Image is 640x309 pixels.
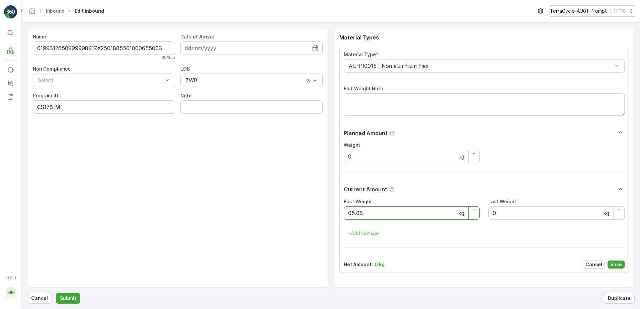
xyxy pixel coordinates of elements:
[488,199,516,204] label: Last Weight
[610,8,625,14] p: ( +11:00 )
[4,281,17,304] button: MM
[33,66,71,72] label: Non Compliance
[4,5,17,19] img: logo
[608,261,625,269] button: Save
[344,261,373,268] p: Net Amount :
[73,8,105,14] span: Edit Inbound
[459,152,464,161] p: kg
[608,295,631,302] p: Duplicate
[390,130,395,136] div: Help Tooltip Icon
[344,86,383,91] label: Edit Weight Note
[604,293,635,304] button: Duplicate
[60,295,76,302] p: Submit
[344,51,376,57] label: Material Type
[550,8,607,14] p: TerraCycle-AU01-Prompt
[4,276,17,280] span: v 1.51.1
[344,228,383,239] button: +Add Outage
[33,34,46,39] label: Name
[161,55,175,60] p: 39 / 255
[27,293,52,304] button: Cancel
[583,261,605,269] button: Cancel
[344,185,387,193] p: Current Amount
[550,5,635,17] button: TerraCycle-AU01-Prompt(+11:00)
[348,230,379,237] p: + Add Outage
[610,261,622,268] p: Save
[604,209,609,217] p: kg
[180,34,214,39] label: Date of Arrival
[180,66,190,72] label: LOB
[180,93,192,98] label: Note
[33,93,58,98] label: Program ID
[28,10,36,15] a: Homepage
[38,76,163,84] p: Select
[56,293,80,304] button: Submit
[180,41,323,55] input: dd/mm/yyyy
[375,261,385,268] p: 0 kg
[6,287,16,298] div: MM
[46,8,65,14] a: Inbound
[585,261,602,268] p: Cancel
[344,142,360,148] label: Weight
[344,129,388,137] p: Planned Amount
[339,33,629,41] p: Material Types
[459,209,464,217] p: kg
[31,295,48,302] p: Cancel
[344,199,372,204] label: First Weight
[389,187,395,192] div: Help Tooltip Icon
